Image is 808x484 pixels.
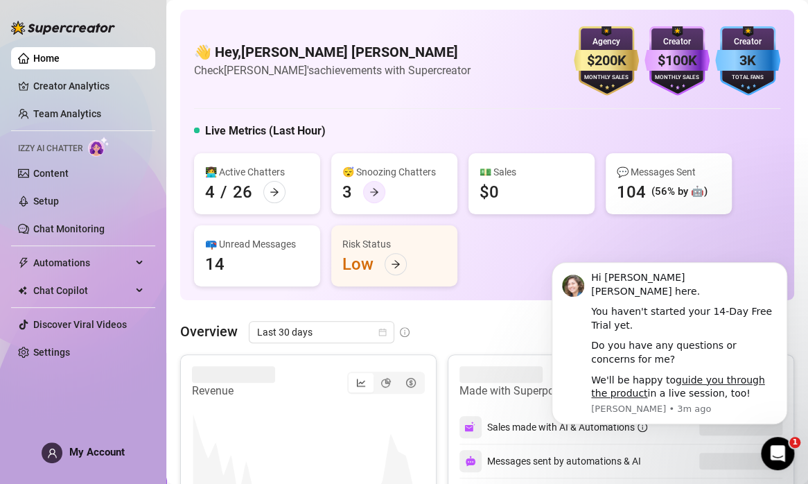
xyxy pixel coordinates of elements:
span: Izzy AI Chatter [18,142,82,155]
span: arrow-right [270,187,279,197]
iframe: Intercom live chat [761,437,794,470]
div: 3 [342,181,352,203]
span: thunderbolt [18,257,29,268]
div: Total Fans [715,74,780,83]
div: 104 [617,181,646,203]
div: Monthly Sales [644,74,710,83]
span: 1 [789,437,800,448]
div: Messages sent by automations & AI [459,450,641,472]
article: Made with Superpowers in last 30 days [459,383,649,399]
a: Settings [33,347,70,358]
div: $200K [574,50,639,71]
img: purple-badge-B9DA21FR.svg [644,26,710,96]
div: 😴 Snoozing Chatters [342,164,446,180]
span: My Account [69,446,125,458]
img: AI Chatter [88,137,109,157]
span: calendar [378,328,387,336]
div: 📪 Unread Messages [205,236,309,252]
div: 4 [205,181,215,203]
span: Chat Copilot [33,279,132,302]
div: $100K [644,50,710,71]
a: Discover Viral Videos [33,319,127,330]
span: dollar-circle [406,378,416,388]
article: Revenue [192,383,275,399]
img: blue-badge-DgoSNQY1.svg [715,26,780,96]
div: 14 [205,253,225,275]
span: Last 30 days [257,322,386,343]
span: arrow-right [369,187,379,197]
span: user [47,448,58,458]
div: $0 [480,181,499,203]
h5: Live Metrics (Last Hour) [205,123,326,139]
a: Creator Analytics [33,75,144,97]
img: svg%3e [465,456,476,467]
article: Check [PERSON_NAME]'s achievements with Supercreator [194,62,471,79]
a: Team Analytics [33,108,101,119]
span: line-chart [356,378,366,388]
img: gold-badge-CigiZidd.svg [574,26,639,96]
div: Creator [644,35,710,49]
div: 💬 Messages Sent [617,164,721,180]
article: Overview [180,321,238,342]
div: segmented control [347,372,425,394]
div: 26 [233,181,252,203]
iframe: Intercom notifications message [531,241,808,447]
div: 💵 Sales [480,164,583,180]
span: info-circle [400,327,410,337]
div: Monthly Sales [574,74,639,83]
span: arrow-right [391,259,401,269]
a: Chat Monitoring [33,223,105,234]
img: Chat Copilot [18,286,27,295]
div: Creator [715,35,780,49]
div: Agency [574,35,639,49]
img: logo-BBDzfeDw.svg [11,21,115,35]
a: Home [33,53,60,64]
div: Risk Status [342,236,446,252]
div: 3K [715,50,780,71]
span: pie-chart [381,378,391,388]
a: Content [33,168,69,179]
img: svg%3e [464,421,477,433]
div: (56% by 🤖) [651,184,708,200]
a: Setup [33,196,59,207]
div: 👩‍💻 Active Chatters [205,164,309,180]
div: Sales made with AI & Automations [487,420,647,435]
span: Automations [33,252,132,274]
h4: 👋 Hey, [PERSON_NAME] [PERSON_NAME] [194,42,471,62]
